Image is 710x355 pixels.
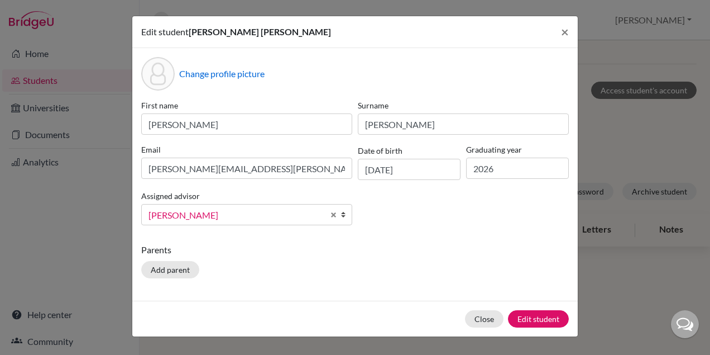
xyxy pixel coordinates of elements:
[148,208,324,223] span: [PERSON_NAME]
[26,8,49,18] span: Help
[141,26,189,37] span: Edit student
[358,159,460,180] input: dd/mm/yyyy
[552,16,578,48] button: Close
[189,26,331,37] span: [PERSON_NAME] [PERSON_NAME]
[141,190,200,202] label: Assigned advisor
[561,23,569,40] span: ×
[141,261,199,278] button: Add parent
[465,310,503,328] button: Close
[141,243,569,257] p: Parents
[508,310,569,328] button: Edit student
[141,100,352,111] label: First name
[358,145,402,157] label: Date of birth
[141,144,352,155] label: Email
[358,100,569,111] label: Surname
[141,57,175,91] div: Profile picture
[466,144,569,155] label: Graduating year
